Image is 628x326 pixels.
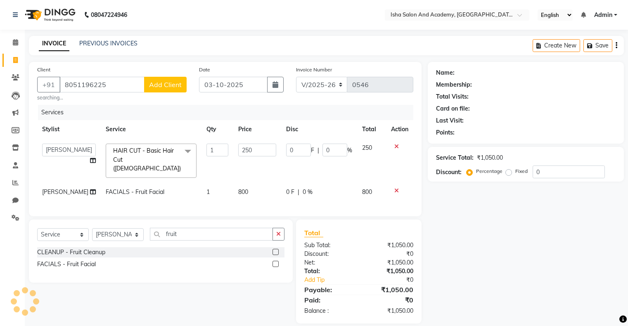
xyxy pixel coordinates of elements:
span: % [347,146,352,155]
span: 250 [362,144,372,151]
span: 0 % [303,188,313,196]
label: Client [37,66,50,73]
button: Create New [533,39,580,52]
div: Name: [436,69,455,77]
div: ₹1,050.00 [359,285,419,295]
div: Paid: [298,295,359,305]
span: Add Client [149,80,182,89]
span: 800 [238,188,248,196]
label: Percentage [476,168,502,175]
span: HAIR CUT - Basic Hair Cut ([DEMOGRAPHIC_DATA]) [113,147,181,172]
div: Net: [298,258,359,267]
div: ₹1,050.00 [477,154,503,162]
small: searching... [37,94,187,102]
span: F [311,146,314,155]
span: 0 F [286,188,294,196]
span: Total [304,229,323,237]
div: Card on file: [436,104,470,113]
span: FACIALS - Fruit Facial [106,188,164,196]
span: 1 [206,188,210,196]
div: Total: [298,267,359,276]
div: Balance : [298,307,359,315]
b: 08047224946 [91,3,127,26]
a: PREVIOUS INVOICES [79,40,137,47]
a: Add Tip [298,276,369,284]
th: Total [357,120,386,139]
div: ₹1,050.00 [359,258,419,267]
div: CLEANUP - Fruit Cleanup [37,248,105,257]
th: Action [386,120,413,139]
div: Service Total: [436,154,474,162]
div: ₹0 [359,250,419,258]
label: Date [199,66,210,73]
label: Fixed [515,168,528,175]
a: x [181,165,185,172]
th: Disc [281,120,357,139]
div: Discount: [298,250,359,258]
div: ₹1,050.00 [359,241,419,250]
div: Payable: [298,285,359,295]
button: Save [583,39,612,52]
div: ₹0 [369,276,419,284]
img: logo [21,3,78,26]
input: Search or Scan [150,228,273,241]
span: Admin [594,11,612,19]
th: Price [233,120,281,139]
div: Points: [436,128,455,137]
div: Total Visits: [436,92,469,101]
th: Service [101,120,201,139]
th: Stylist [37,120,101,139]
label: Invoice Number [296,66,332,73]
div: Membership: [436,80,472,89]
th: Qty [201,120,234,139]
span: 800 [362,188,372,196]
button: Add Client [144,77,187,92]
span: [PERSON_NAME] [42,188,88,196]
span: | [298,188,299,196]
div: ₹1,050.00 [359,307,419,315]
div: Services [38,105,419,120]
div: Sub Total: [298,241,359,250]
button: +91 [37,77,60,92]
div: ₹1,050.00 [359,267,419,276]
div: ₹0 [359,295,419,305]
div: Discount: [436,168,462,177]
div: Last Visit: [436,116,464,125]
div: FACIALS - Fruit Facial [37,260,96,269]
span: | [318,146,319,155]
input: Search by Name/Mobile/Email/Code [59,77,145,92]
a: INVOICE [39,36,69,51]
